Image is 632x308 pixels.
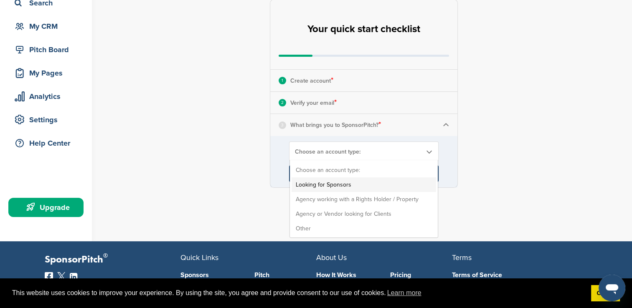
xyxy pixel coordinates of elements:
[180,253,218,262] span: Quick Links
[290,119,381,130] p: What brings you to SponsorPitch?
[290,97,337,108] p: Verify your email
[13,112,84,127] div: Settings
[12,287,584,299] span: This website uses cookies to improve your experience. By using the site, you agree and provide co...
[8,17,84,36] a: My CRM
[386,287,423,299] a: learn more about cookies
[292,163,436,177] li: Choose an account type:
[180,272,242,278] a: Sponsors
[292,177,436,192] li: Looking for Sponsors
[390,272,452,278] a: Pricing
[292,192,436,207] li: Agency working with a Rights Holder / Property
[13,200,84,215] div: Upgrade
[307,20,420,38] h2: Your quick start checklist
[8,87,84,106] a: Analytics
[316,272,378,278] a: How It Works
[57,272,66,280] img: Twitter
[452,272,575,278] a: Terms of Service
[45,272,53,280] img: Facebook
[279,77,286,84] div: 1
[8,110,84,129] a: Settings
[292,221,436,236] li: Other
[8,40,84,59] a: Pitch Board
[316,253,347,262] span: About Us
[13,42,84,57] div: Pitch Board
[279,121,286,129] div: 3
[292,207,436,221] li: Agency or Vendor looking for Clients
[8,198,84,217] a: Upgrade
[443,122,449,128] img: Checklist arrow 1
[295,148,422,155] span: Choose an account type:
[13,89,84,104] div: Analytics
[13,66,84,81] div: My Pages
[103,250,108,261] span: ®
[8,63,84,83] a: My Pages
[254,272,316,278] a: Pitch
[45,254,180,266] p: SponsorPitch
[452,253,472,262] span: Terms
[13,19,84,34] div: My CRM
[599,275,625,301] iframe: Button to launch messaging window
[279,99,286,106] div: 2
[290,75,333,86] p: Create account
[13,136,84,151] div: Help Center
[591,285,620,302] a: dismiss cookie message
[8,134,84,153] a: Help Center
